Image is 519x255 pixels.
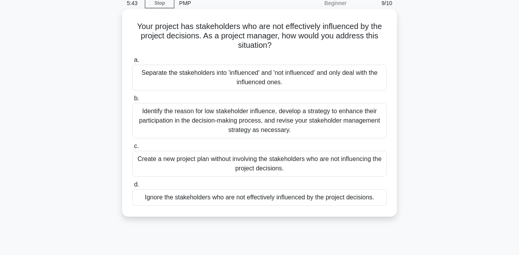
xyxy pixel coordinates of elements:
[132,103,387,138] div: Identify the reason for low stakeholder influence, develop a strategy to enhance their participat...
[132,151,387,177] div: Create a new project plan without involving the stakeholders who are not influencing the project ...
[134,181,139,188] span: d.
[134,56,139,63] span: a.
[134,143,139,149] span: c.
[132,189,387,206] div: Ignore the stakeholders who are not effectively influenced by the project decisions.
[134,95,139,101] span: b.
[132,65,387,90] div: Separate the stakeholders into 'influenced' and 'not influenced' and only deal with the influence...
[132,22,387,51] h5: Your project has stakeholders who are not effectively influenced by the project decisions. As a p...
